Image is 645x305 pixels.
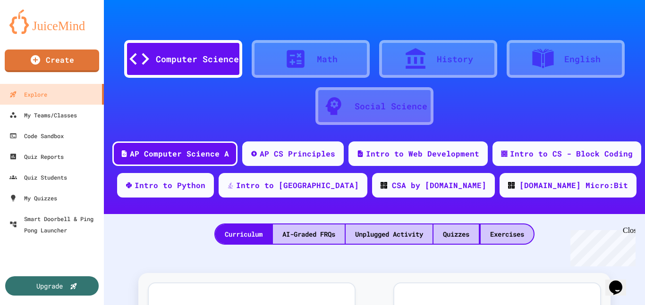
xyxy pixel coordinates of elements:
[567,226,636,266] iframe: chat widget
[4,4,65,60] div: Chat with us now!Close
[564,53,601,66] div: English
[366,148,479,159] div: Intro to Web Development
[317,53,338,66] div: Math
[481,224,534,244] div: Exercises
[510,148,633,159] div: Intro to CS - Block Coding
[5,49,99,72] a: Create
[9,89,47,100] div: Explore
[9,130,64,141] div: Code Sandbox
[508,182,515,189] img: CODE_logo_RGB.png
[9,109,77,121] div: My Teams/Classes
[273,224,345,244] div: AI-Graded FRQs
[605,267,636,296] iframe: chat widget
[9,213,100,236] div: Smart Doorbell & Ping Pong Launcher
[156,53,239,66] div: Computer Science
[9,151,64,162] div: Quiz Reports
[236,180,359,191] div: Intro to [GEOGRAPHIC_DATA]
[9,172,67,183] div: Quiz Students
[260,148,335,159] div: AP CS Principles
[519,180,628,191] div: [DOMAIN_NAME] Micro:Bit
[36,281,63,291] div: Upgrade
[9,192,57,204] div: My Quizzes
[346,224,433,244] div: Unplugged Activity
[130,148,229,159] div: AP Computer Science A
[135,180,205,191] div: Intro to Python
[355,100,427,113] div: Social Science
[9,9,94,34] img: logo-orange.svg
[215,224,272,244] div: Curriculum
[433,224,479,244] div: Quizzes
[392,180,486,191] div: CSA by [DOMAIN_NAME]
[381,182,387,189] img: CODE_logo_RGB.png
[437,53,473,66] div: History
